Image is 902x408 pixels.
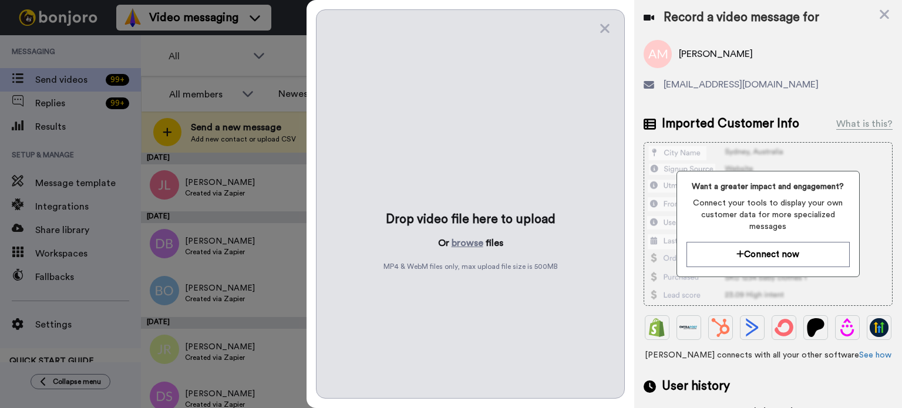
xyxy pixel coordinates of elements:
img: ConvertKit [775,318,793,337]
img: Drip [838,318,857,337]
img: GoHighLevel [870,318,888,337]
img: Shopify [648,318,667,337]
a: See how [859,351,891,359]
div: Drop video file here to upload [386,211,556,228]
button: Connect now [686,242,850,267]
img: ActiveCampaign [743,318,762,337]
span: Want a greater impact and engagement? [686,181,850,193]
img: Hubspot [711,318,730,337]
img: Ontraport [679,318,698,337]
span: User history [662,377,730,395]
span: [PERSON_NAME] connects with all your other software [644,349,893,361]
button: browse [452,236,483,250]
span: Imported Customer Info [662,115,799,133]
span: Connect your tools to display your own customer data for more specialized messages [686,197,850,232]
span: MP4 & WebM files only, max upload file size is 500 MB [383,262,558,271]
span: [EMAIL_ADDRESS][DOMAIN_NAME] [664,77,819,92]
p: Or files [438,236,503,250]
div: What is this? [836,117,893,131]
img: Patreon [806,318,825,337]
